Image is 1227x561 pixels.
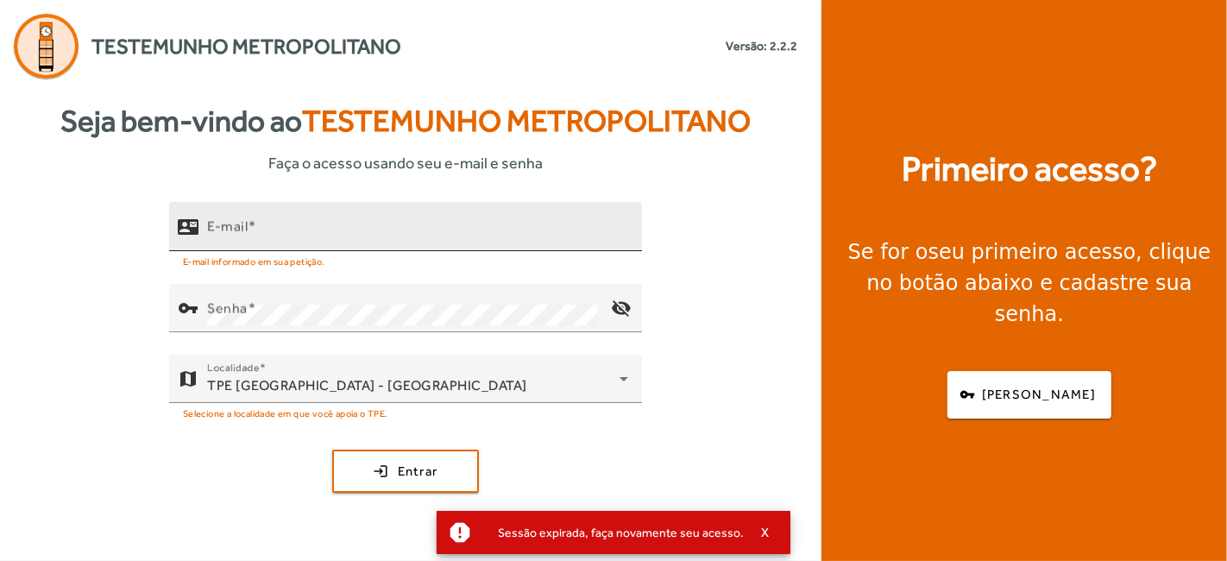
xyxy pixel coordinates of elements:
mat-label: Localidade [207,362,260,374]
strong: Seja bem-vindo ao [60,98,751,144]
div: Sessão expirada, faça novamente seu acesso. [484,520,744,545]
small: Versão: 2.2.2 [726,37,797,55]
div: Se for o , clique no botão abaixo e cadastre sua senha. [842,236,1217,330]
strong: seu primeiro acesso [928,240,1136,264]
strong: Primeiro acesso? [902,143,1157,195]
mat-hint: Selecione a localidade em que você apoia o TPE. [183,403,388,422]
mat-icon: vpn_key [178,298,198,318]
span: X [761,525,770,540]
mat-icon: visibility_off [601,287,642,329]
mat-label: Senha [207,299,248,316]
mat-label: E-mail [207,217,248,234]
mat-icon: report [448,520,474,545]
mat-hint: E-mail informado em sua petição. [183,251,325,270]
button: Entrar [332,450,479,493]
span: Testemunho Metropolitano [302,104,751,138]
span: Entrar [398,462,438,482]
button: [PERSON_NAME] [947,371,1111,419]
img: Logo Agenda [14,14,79,79]
span: [PERSON_NAME] [982,385,1096,405]
mat-icon: map [178,369,198,389]
button: X [744,525,787,540]
span: Testemunho Metropolitano [91,31,401,62]
mat-icon: contact_mail [178,216,198,236]
span: TPE [GEOGRAPHIC_DATA] - [GEOGRAPHIC_DATA] [207,377,527,394]
span: Faça o acesso usando seu e-mail e senha [268,151,543,174]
